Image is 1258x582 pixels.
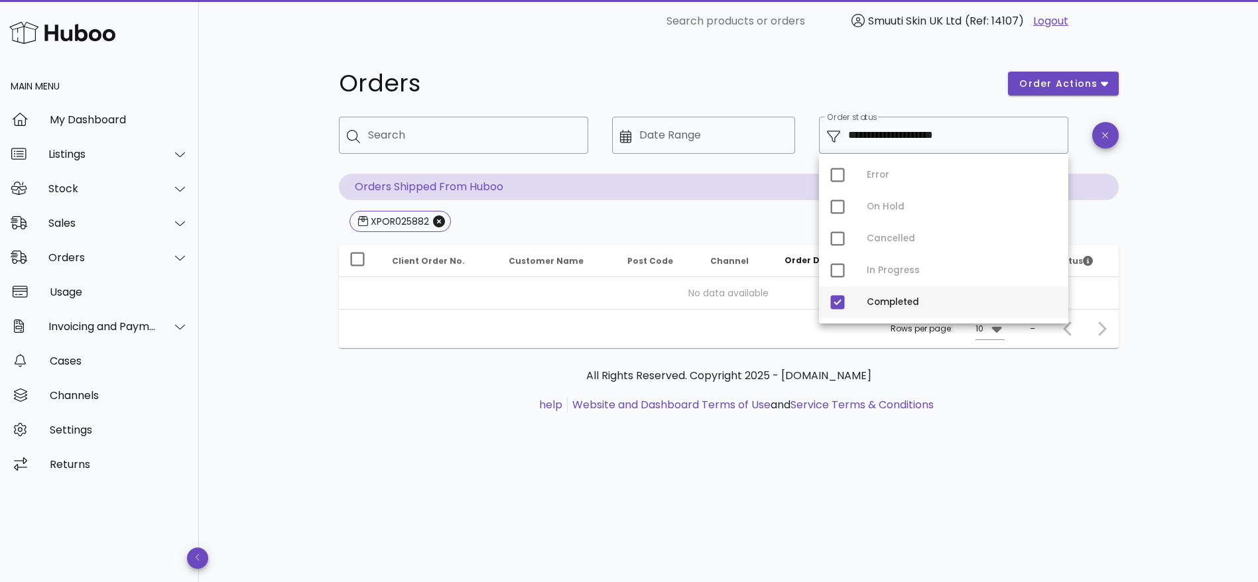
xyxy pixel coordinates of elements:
a: Logout [1033,13,1068,29]
th: Customer Name [498,245,617,277]
div: My Dashboard [50,113,188,126]
span: Order Date [785,255,835,266]
a: Website and Dashboard Terms of Use [572,397,771,412]
div: Completed [867,297,1058,308]
span: Post Code [627,255,673,266]
div: Rows per page: [891,310,1005,348]
div: 10 [975,323,983,335]
th: Post Code [617,245,700,277]
span: (Ref: 14107) [965,13,1024,29]
img: Huboo Logo [9,19,115,47]
div: Sales [48,217,157,229]
p: Orders Shipped From Huboo [339,174,1119,200]
span: Status [1053,255,1093,266]
span: Client Order No. [392,255,465,266]
label: Order status [827,113,877,123]
button: order actions [1008,72,1118,95]
div: Channels [50,389,188,402]
th: Channel [700,245,774,277]
span: Customer Name [509,255,584,266]
p: All Rights Reserved. Copyright 2025 - [DOMAIN_NAME] [349,368,1108,384]
a: help [539,397,562,412]
button: Close [433,215,445,227]
div: Listings [48,148,157,160]
span: Smuuti Skin UK Ltd [868,13,962,29]
div: Orders [48,251,157,264]
div: Settings [50,424,188,436]
li: and [568,397,934,413]
div: Invoicing and Payments [48,320,157,333]
th: Order Date: Sorted descending. Activate to remove sorting. [774,245,877,277]
div: Stock [48,182,157,195]
div: Returns [50,458,188,471]
span: Channel [710,255,749,266]
div: Cases [50,355,188,367]
div: – [1030,323,1035,335]
a: Service Terms & Conditions [790,397,934,412]
div: 10Rows per page: [975,318,1005,339]
h1: Orders [339,72,993,95]
div: XPOR025882 [368,215,429,228]
th: Client Order No. [381,245,498,277]
div: Usage [50,286,188,298]
td: No data available [339,277,1119,309]
th: Status [1042,245,1118,277]
span: order actions [1019,77,1098,91]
